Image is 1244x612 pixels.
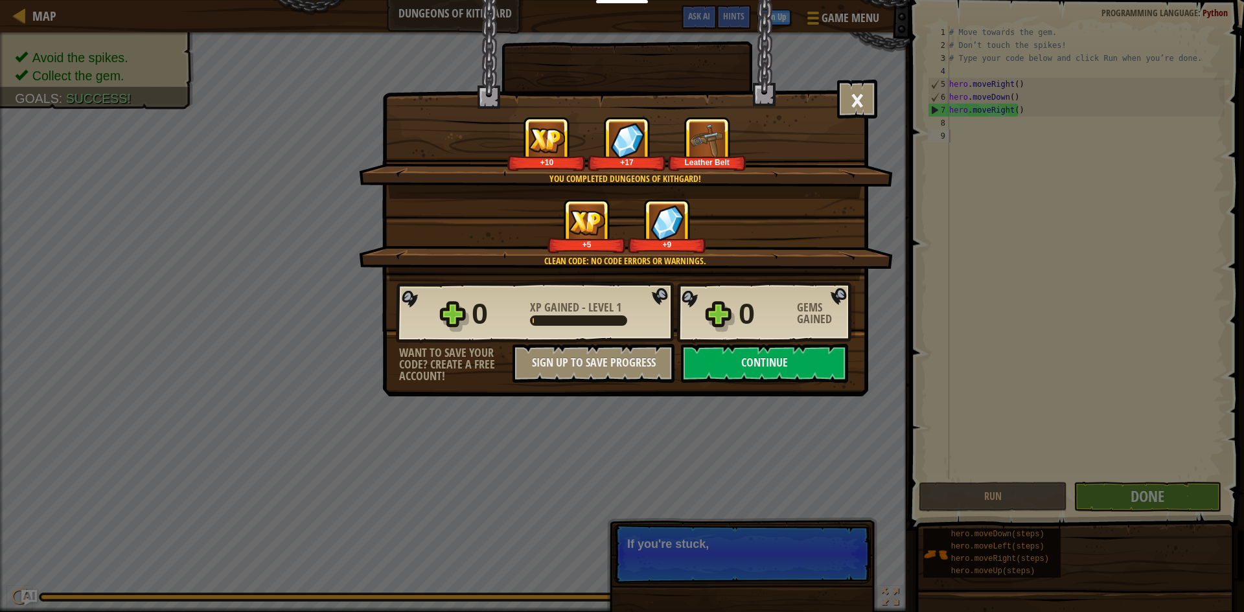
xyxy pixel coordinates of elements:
[630,240,704,249] div: +9
[837,80,877,119] button: ×
[681,344,848,383] button: Continue
[530,299,582,315] span: XP Gained
[530,302,621,313] div: -
[513,344,674,383] button: Sign Up to Save Progress
[529,128,565,153] img: XP Gained
[610,122,644,158] img: Gems Gained
[651,205,684,240] img: Gems Gained
[586,299,616,315] span: Level
[399,347,513,382] div: Want to save your code? Create a free account!
[689,122,725,158] img: New Item
[671,157,744,167] div: Leather Belt
[420,172,829,185] div: You completed Dungeons of Kithgard!
[797,302,855,325] div: Gems Gained
[616,299,621,315] span: 1
[590,157,663,167] div: +17
[472,293,522,335] div: 0
[569,210,605,235] img: XP Gained
[510,157,583,167] div: +10
[420,255,829,267] div: Clean code: no code errors or warnings.
[550,240,623,249] div: +5
[739,293,789,335] div: 0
